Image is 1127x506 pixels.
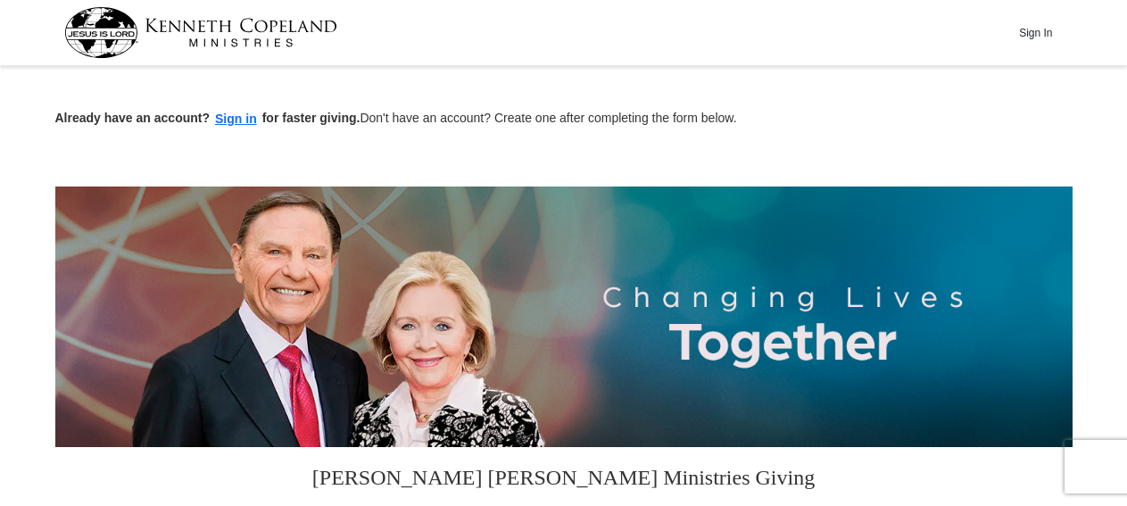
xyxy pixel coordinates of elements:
img: kcm-header-logo.svg [64,7,337,58]
button: Sign In [1009,19,1063,46]
button: Sign in [210,109,262,129]
p: Don't have an account? Create one after completing the form below. [55,109,1073,129]
strong: Already have an account? for faster giving. [55,111,360,125]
